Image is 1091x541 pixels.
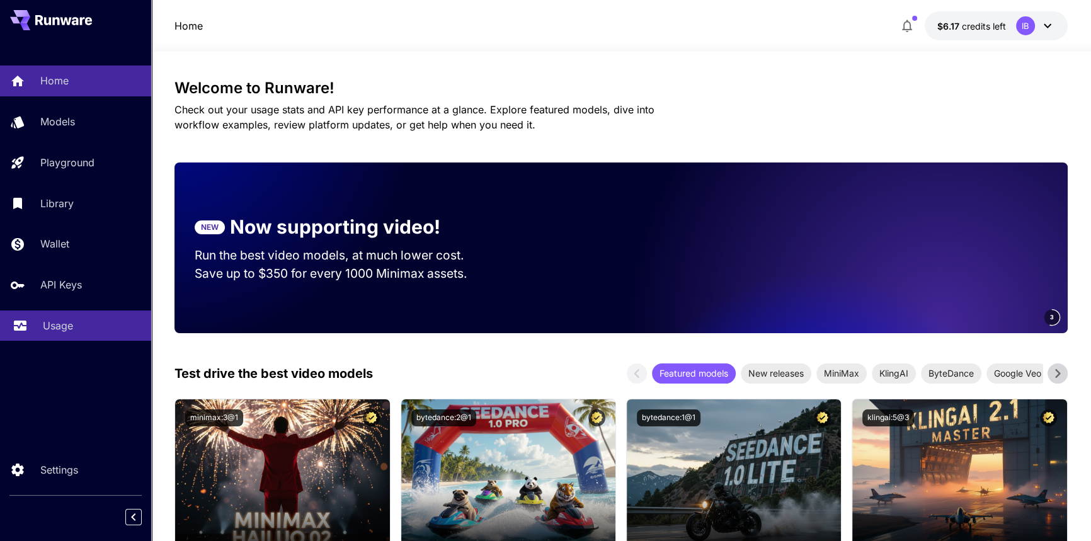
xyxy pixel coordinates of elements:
[40,462,78,477] p: Settings
[1050,312,1054,322] span: 3
[986,367,1049,380] span: Google Veo
[40,277,82,292] p: API Keys
[40,114,75,129] p: Models
[40,155,94,170] p: Playground
[741,363,811,384] div: New releases
[816,363,867,384] div: MiniMax
[741,367,811,380] span: New releases
[195,246,488,265] p: Run the best video models, at much lower cost.
[174,18,203,33] nav: breadcrumb
[872,363,916,384] div: KlingAI
[174,103,654,131] span: Check out your usage stats and API key performance at a glance. Explore featured models, dive int...
[195,265,488,283] p: Save up to $350 for every 1000 Minimax assets.
[588,409,605,426] button: Certified Model – Vetted for best performance and includes a commercial license.
[135,506,151,528] div: Collapse sidebar
[1016,16,1035,35] div: IB
[363,409,380,426] button: Certified Model – Vetted for best performance and includes a commercial license.
[937,20,1006,33] div: $6.16552
[986,363,1049,384] div: Google Veo
[174,18,203,33] a: Home
[652,363,736,384] div: Featured models
[637,409,700,426] button: bytedance:1@1
[40,236,69,251] p: Wallet
[814,409,831,426] button: Certified Model – Vetted for best performance and includes a commercial license.
[411,409,476,426] button: bytedance:2@1
[201,222,219,233] p: NEW
[40,196,74,211] p: Library
[962,21,1006,31] span: credits left
[925,11,1068,40] button: $6.16552IB
[816,367,867,380] span: MiniMax
[185,409,243,426] button: minimax:3@1
[1040,409,1057,426] button: Certified Model – Vetted for best performance and includes a commercial license.
[862,409,914,426] button: klingai:5@3
[921,367,981,380] span: ByteDance
[652,367,736,380] span: Featured models
[230,213,440,241] p: Now supporting video!
[125,509,142,525] button: Collapse sidebar
[43,318,73,333] p: Usage
[872,367,916,380] span: KlingAI
[40,73,69,88] p: Home
[937,21,962,31] span: $6.17
[174,79,1067,97] h3: Welcome to Runware!
[174,364,373,383] p: Test drive the best video models
[921,363,981,384] div: ByteDance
